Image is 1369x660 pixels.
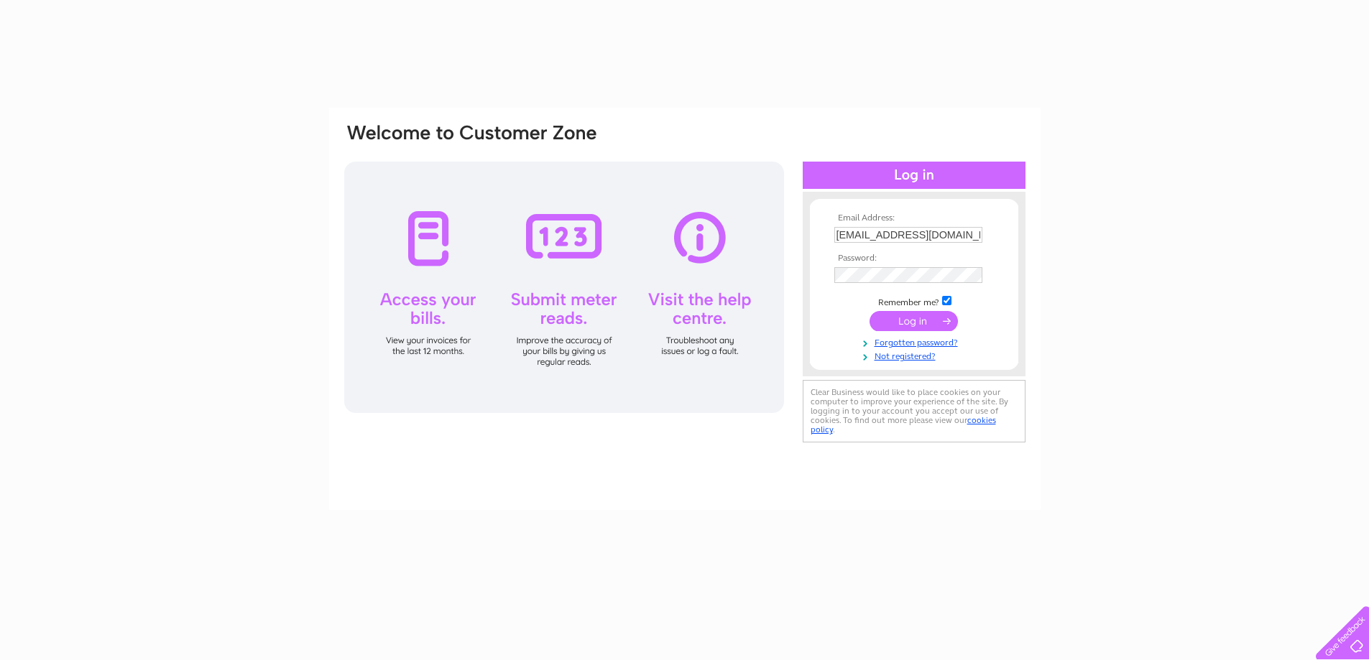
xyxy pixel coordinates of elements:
a: Forgotten password? [834,335,997,348]
div: Clear Business would like to place cookies on your computer to improve your experience of the sit... [803,380,1025,442]
a: cookies policy [811,415,996,434]
input: Submit [870,311,958,331]
a: Not registered? [834,348,997,362]
th: Password: [831,254,997,264]
td: Remember me? [831,294,997,308]
th: Email Address: [831,213,997,223]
